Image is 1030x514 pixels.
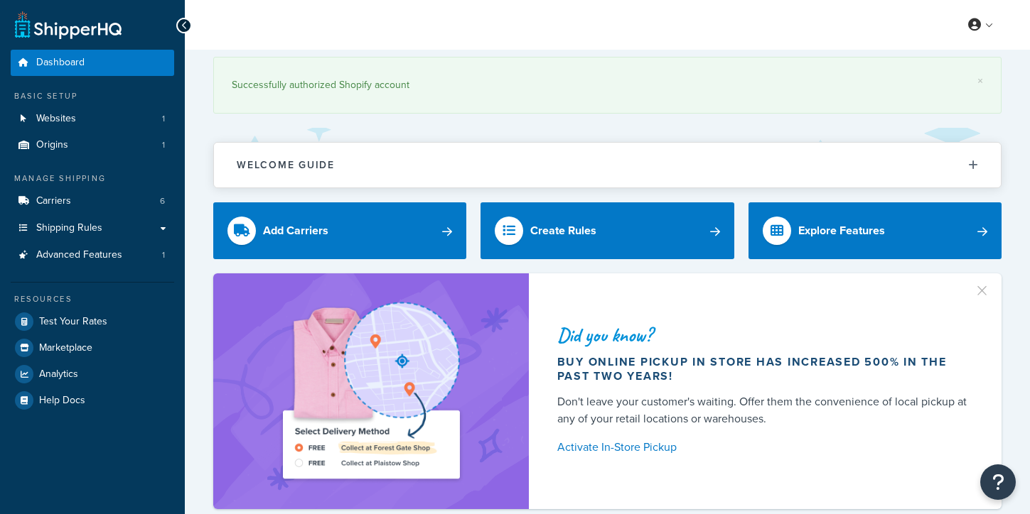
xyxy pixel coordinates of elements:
[11,50,174,76] a: Dashboard
[213,202,466,259] a: Add Carriers
[11,293,174,305] div: Resources
[36,57,85,69] span: Dashboard
[977,75,983,87] a: ×
[11,188,174,214] li: Carriers
[242,295,500,488] img: ad-shirt-map-b0359fc47e01cab431d101c4b569394f6a03f54285957d908178d52f29eb9668.png
[557,325,967,345] div: Did you know?
[798,221,885,241] div: Explore Features
[11,215,174,241] a: Shipping Rules
[263,221,328,241] div: Add Carriers
[160,195,165,207] span: 6
[232,75,983,95] div: Successfully authorized Shopify account
[36,249,122,261] span: Advanced Features
[11,188,174,214] a: Carriers6
[481,202,734,259] a: Create Rules
[557,437,967,457] a: Activate In-Store Pickup
[162,113,165,125] span: 1
[11,388,174,413] a: Help Docs
[11,132,174,158] li: Origins
[557,393,967,427] div: Don't leave your customer's waiting. Offer them the convenience of local pickup at any of your re...
[162,139,165,151] span: 1
[36,222,102,234] span: Shipping Rules
[11,361,174,387] a: Analytics
[980,464,1016,500] button: Open Resource Center
[11,132,174,158] a: Origins1
[36,195,71,207] span: Carriers
[36,113,76,125] span: Websites
[11,242,174,268] li: Advanced Features
[11,106,174,132] li: Websites
[39,316,107,328] span: Test Your Rates
[39,342,92,354] span: Marketplace
[36,139,68,151] span: Origins
[11,335,174,361] a: Marketplace
[39,395,85,407] span: Help Docs
[749,202,1002,259] a: Explore Features
[237,160,335,170] h2: Welcome Guide
[39,368,78,381] span: Analytics
[214,143,1001,187] button: Welcome Guide
[11,106,174,132] a: Websites1
[11,242,174,268] a: Advanced Features1
[530,221,596,241] div: Create Rules
[11,90,174,102] div: Basic Setup
[11,173,174,185] div: Manage Shipping
[162,249,165,261] span: 1
[11,309,174,334] a: Test Your Rates
[557,355,967,383] div: Buy online pickup in store has increased 500% in the past two years!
